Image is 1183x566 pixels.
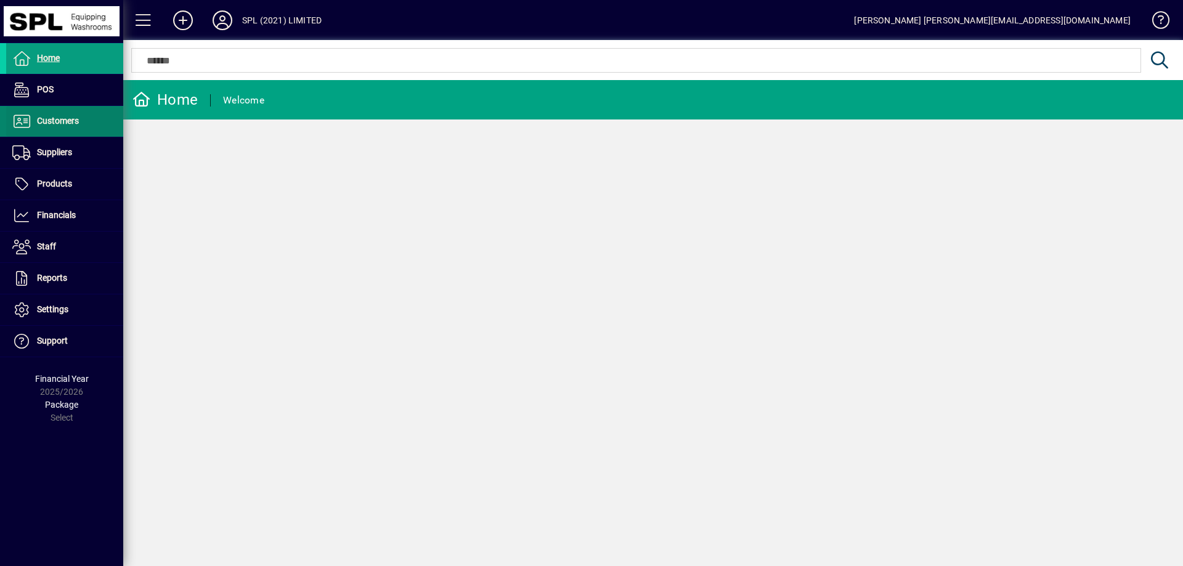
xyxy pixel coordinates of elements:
a: Suppliers [6,137,123,168]
span: Products [37,179,72,188]
span: Package [45,400,78,410]
span: Home [37,53,60,63]
span: Suppliers [37,147,72,157]
a: POS [6,75,123,105]
a: Knowledge Base [1143,2,1168,42]
span: POS [37,84,54,94]
span: Support [37,336,68,346]
span: Settings [37,304,68,314]
a: Staff [6,232,123,262]
button: Profile [203,9,242,31]
span: Reports [37,273,67,283]
div: [PERSON_NAME] [PERSON_NAME][EMAIL_ADDRESS][DOMAIN_NAME] [854,10,1131,30]
a: Settings [6,294,123,325]
div: Home [132,90,198,110]
span: Customers [37,116,79,126]
button: Add [163,9,203,31]
span: Staff [37,241,56,251]
a: Support [6,326,123,357]
span: Financials [37,210,76,220]
div: SPL (2021) LIMITED [242,10,322,30]
div: Welcome [223,91,264,110]
span: Financial Year [35,374,89,384]
a: Customers [6,106,123,137]
a: Products [6,169,123,200]
a: Reports [6,263,123,294]
a: Financials [6,200,123,231]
